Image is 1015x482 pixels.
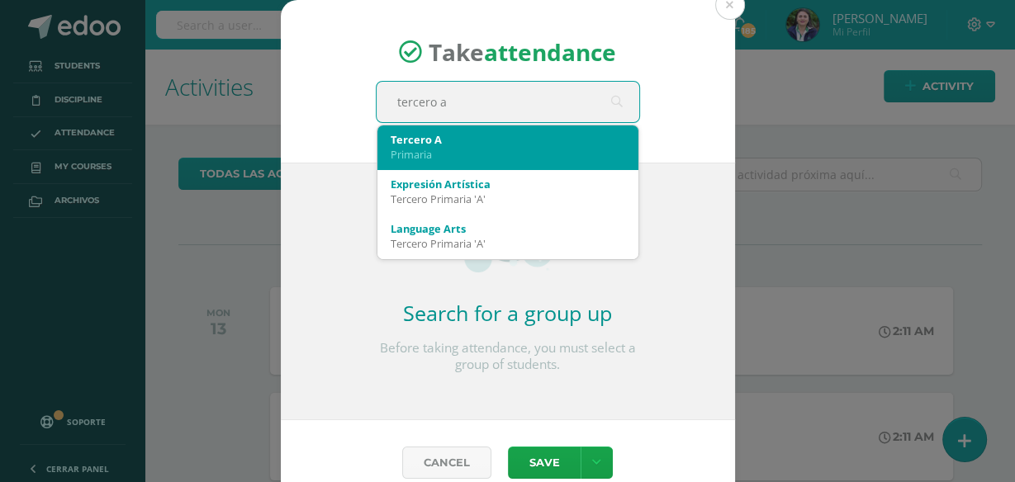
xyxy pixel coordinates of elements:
[376,340,640,373] p: Before taking attendance, you must select a group of students.
[429,36,616,68] span: Take
[508,447,581,479] button: Save
[391,191,625,206] div: Tercero Primaria 'A'
[391,147,625,162] div: Primaria
[391,221,625,236] div: Language Arts
[402,447,491,479] a: Cancel
[391,177,625,191] div: Expresión Artística
[377,82,639,122] input: Search for a grade or section here…
[376,299,640,327] h2: Search for a group up
[391,236,625,251] div: Tercero Primaria 'A'
[391,132,625,147] div: Tercero A
[484,36,616,68] strong: attendance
